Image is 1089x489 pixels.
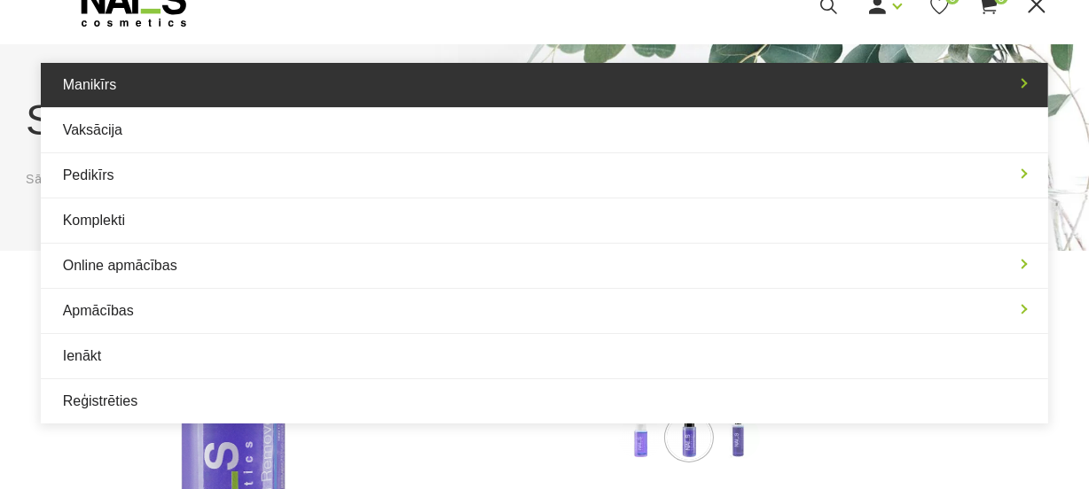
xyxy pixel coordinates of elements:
[41,198,1049,243] a: Komplekti
[41,244,1049,288] a: Online apmācības
[41,153,1049,198] a: Pedikīrs
[41,63,1049,107] a: Manikīrs
[26,172,76,186] span: Sākums
[26,89,1063,152] h1: Soak Off Gellakas noņēmējs
[41,108,1049,152] a: Vaksācija
[41,289,1049,333] a: Apmācības
[716,415,760,460] img: ...
[41,334,1049,378] a: Ienākt
[41,379,1049,423] a: Reģistrēties
[667,415,711,460] img: ...
[618,415,662,460] img: ...
[26,170,76,189] a: Sākums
